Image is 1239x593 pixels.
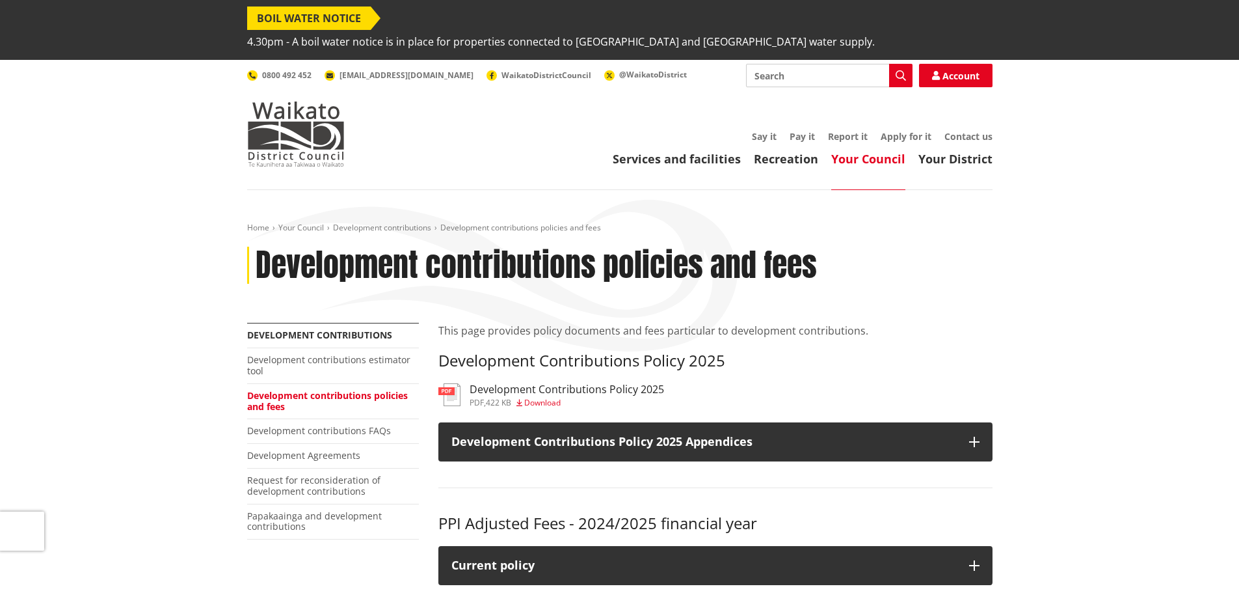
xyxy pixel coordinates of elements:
[752,130,777,143] a: Say it
[451,559,956,572] div: Current policy
[919,64,993,87] a: Account
[278,222,324,233] a: Your Council
[524,397,561,408] span: Download
[613,151,741,167] a: Services and facilities
[754,151,818,167] a: Recreation
[918,151,993,167] a: Your District
[247,353,410,377] a: Development contributions estimator tool
[247,389,408,413] a: Development contributions policies and fees
[451,435,956,448] h3: Development Contributions Policy 2025 Appendices
[247,102,345,167] img: Waikato District Council - Te Kaunihera aa Takiwaa o Waikato
[790,130,815,143] a: Pay it
[470,399,664,407] div: ,
[486,70,591,81] a: WaikatoDistrictCouncil
[247,449,360,462] a: Development Agreements
[325,70,473,81] a: [EMAIL_ADDRESS][DOMAIN_NAME]
[470,383,664,396] h3: Development Contributions Policy 2025
[247,474,380,497] a: Request for reconsideration of development contributions
[247,510,382,533] a: Papakaainga and development contributions
[340,70,473,81] span: [EMAIL_ADDRESS][DOMAIN_NAME]
[470,397,484,408] span: pdf
[247,424,391,437] a: Development contributions FAQs
[619,69,687,80] span: @WaikatoDistrict
[247,30,875,53] span: 4.30pm - A boil water notice is in place for properties connected to [GEOGRAPHIC_DATA] and [GEOGR...
[438,383,460,406] img: document-pdf.svg
[438,422,993,462] button: Development Contributions Policy 2025 Appendices
[247,222,269,233] a: Home
[256,247,817,284] h1: Development contributions policies and fees
[438,323,993,338] p: This page provides policy documents and fees particular to development contributions.
[604,69,687,80] a: @WaikatoDistrict
[438,383,664,407] a: Development Contributions Policy 2025 pdf,422 KB Download
[262,70,312,81] span: 0800 492 452
[438,352,993,370] h3: Development Contributions Policy 2025
[746,64,913,87] input: Search input
[944,130,993,143] a: Contact us
[828,130,868,143] a: Report it
[247,70,312,81] a: 0800 492 452
[333,222,431,233] a: Development contributions
[831,151,905,167] a: Your Council
[247,329,392,341] a: Development contributions
[438,514,993,533] h3: PPI Adjusted Fees - 2024/2025 financial year
[440,222,601,233] span: Development contributions policies and fees
[486,397,511,408] span: 422 KB
[247,7,371,30] span: BOIL WATER NOTICE
[501,70,591,81] span: WaikatoDistrictCouncil
[881,130,931,143] a: Apply for it
[438,546,993,585] button: Current policy
[247,223,993,234] nav: breadcrumb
